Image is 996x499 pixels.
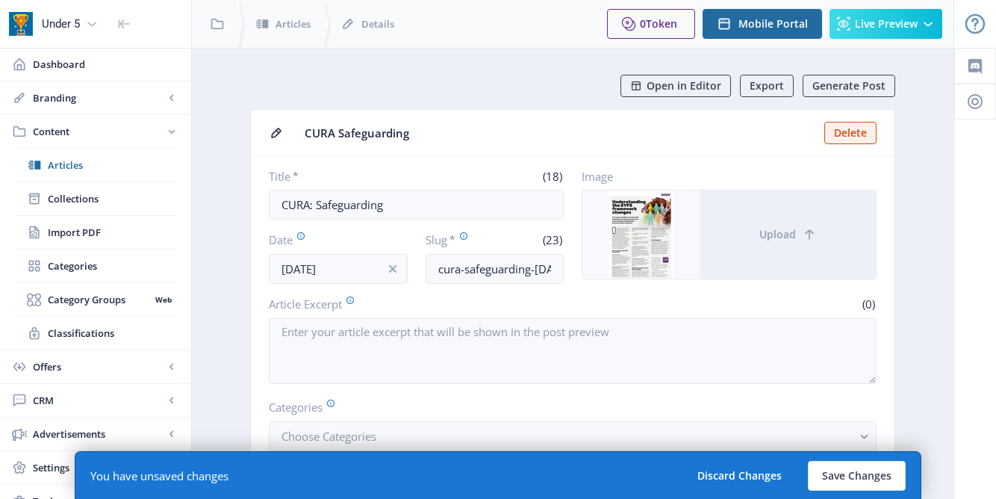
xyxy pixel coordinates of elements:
span: Generate Post [812,80,885,92]
div: You have unsaved changes [90,468,228,483]
input: this-is-how-a-slug-looks-like [426,254,564,284]
span: Collections [48,191,176,206]
button: Discard Changes [683,461,796,491]
span: CRM [33,393,164,408]
button: Generate Post [803,75,895,97]
span: Classifications [48,326,176,341]
label: Image [582,169,865,184]
span: Dashboard [33,57,179,72]
span: (0) [860,297,877,312]
label: Slug [426,232,489,248]
a: Articles [15,149,176,182]
button: Export [740,75,794,97]
button: Live Preview [830,9,942,39]
span: (18) [541,169,564,184]
button: Mobile Portal [703,9,822,39]
span: Content [33,124,164,139]
label: Categories [269,399,865,415]
span: Token [646,16,677,31]
span: Import PDF [48,225,176,240]
span: CURA Safeguarding [305,125,815,141]
label: Article Excerpt [269,296,567,312]
a: Collections [15,182,176,215]
span: Mobile Portal [738,18,808,30]
span: Live Preview [855,18,918,30]
button: Upload [700,190,876,279]
a: Import PDF [15,216,176,249]
button: info [378,254,408,284]
div: Under 5 [42,7,80,40]
label: Date [269,232,396,248]
span: Offers [33,359,164,374]
span: (23) [541,232,564,247]
span: Export [750,80,784,92]
nb-badge: Web [150,292,176,307]
button: Delete [824,122,877,144]
button: Save Changes [808,461,906,491]
span: Branding [33,90,164,105]
nb-icon: info [385,261,400,276]
button: 0Token [607,9,695,39]
span: Settings [33,460,164,475]
span: Details [361,16,394,31]
span: Categories [48,258,176,273]
span: Choose Categories [281,429,376,444]
input: Publishing Date [269,254,408,284]
span: Category Groups [48,292,150,307]
label: Title [269,169,411,184]
span: Open in Editor [647,80,721,92]
span: Upload [759,229,796,241]
span: Advertisements [33,427,164,441]
a: Category GroupsWeb [15,283,176,316]
input: Type Article Title ... [269,190,564,220]
button: Open in Editor [620,75,731,97]
a: Classifications [15,317,176,350]
span: Articles [276,16,311,31]
a: Categories [15,249,176,282]
img: app-icon.png [9,12,33,36]
button: Choose Categories [269,421,877,451]
span: Articles [48,158,176,173]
